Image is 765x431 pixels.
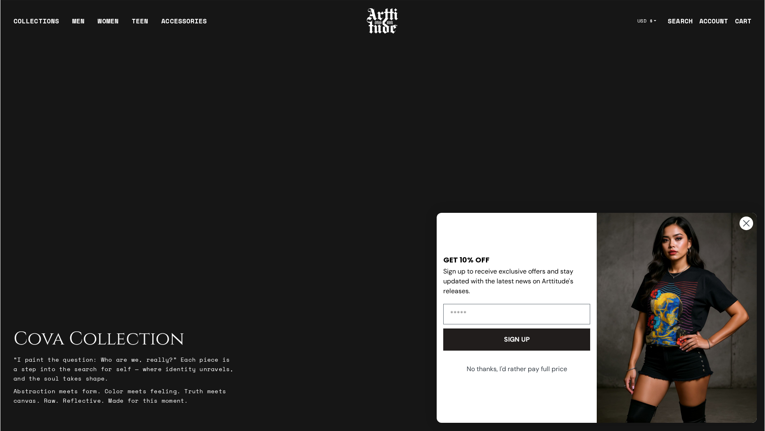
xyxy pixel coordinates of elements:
img: 88b40c6e-4fbe-451e-b692-af676383430e.jpeg [597,213,757,423]
a: ACCOUNT [693,13,728,29]
div: FLYOUT Form [428,205,765,431]
a: SEARCH [661,13,693,29]
div: CART [735,16,751,26]
button: SIGN UP [443,328,590,351]
span: GET 10% OFF [443,255,490,265]
img: Arttitude [366,7,399,35]
p: “I paint the question: Who are we, really?” Each piece is a step into the search for self — where... [14,355,235,383]
h2: Cova Collection [14,328,235,350]
input: Email [443,304,590,324]
div: ACCESSORIES [161,16,207,32]
a: TEEN [132,16,148,32]
button: USD $ [632,12,662,30]
a: MEN [72,16,85,32]
ul: Main navigation [7,16,213,32]
a: WOMEN [98,16,119,32]
p: Abstraction meets form. Color meets feeling. Truth meets canvas. Raw. Reflective. Made for this m... [14,386,235,405]
span: Sign up to receive exclusive offers and stay updated with the latest news on Arttitude's releases. [443,267,573,295]
span: USD $ [637,18,653,24]
div: COLLECTIONS [14,16,59,32]
button: No thanks, I'd rather pay full price [442,359,591,379]
button: Close dialog [739,216,754,230]
a: Open cart [728,13,751,29]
